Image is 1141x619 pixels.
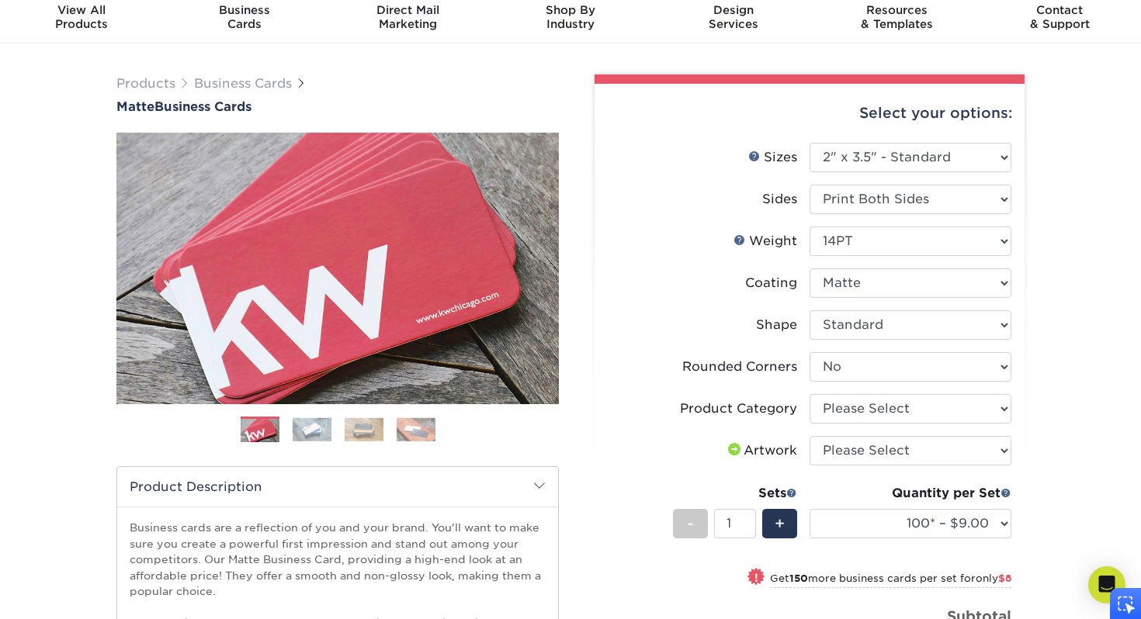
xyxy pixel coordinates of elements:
div: Quantity per Set [810,484,1011,503]
span: $8 [998,572,1011,584]
div: Product Category [680,399,797,418]
div: Rounded Corners [682,358,797,376]
div: Cards [163,3,326,31]
div: Industry [489,3,652,31]
span: Matte [116,99,154,114]
img: Matte 01 [116,47,559,489]
span: Resources [815,3,978,17]
a: Business Cards [194,76,292,91]
h2: Product Description [117,467,558,507]
span: Shop By [489,3,652,17]
div: Services [652,3,815,31]
div: Sizes [748,148,797,167]
div: Select your options: [607,84,1012,143]
span: Contact [978,3,1141,17]
div: Sides [762,190,797,209]
span: Direct Mail [326,3,489,17]
img: Business Cards 01 [241,411,279,450]
div: & Support [978,3,1141,31]
span: Business [163,3,326,17]
div: Weight [733,232,797,251]
img: Business Cards 02 [293,417,331,441]
a: Products [116,76,175,91]
span: + [775,512,785,535]
div: Shape [756,316,797,334]
span: Design [652,3,815,17]
div: Artwork [725,441,797,460]
span: ! [754,569,758,586]
div: & Templates [815,3,978,31]
span: - [687,512,694,535]
span: only [976,572,1011,584]
small: Get more business cards per set for [770,572,1011,588]
div: Open Intercom Messenger [1088,566,1125,603]
div: Coating [745,274,797,292]
a: MatteBusiness Cards [116,99,559,114]
img: Business Cards 04 [397,417,435,441]
div: Marketing [326,3,489,31]
img: Business Cards 03 [345,417,383,441]
h1: Business Cards [116,99,559,114]
div: Sets [673,484,797,503]
strong: 150 [789,572,808,584]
